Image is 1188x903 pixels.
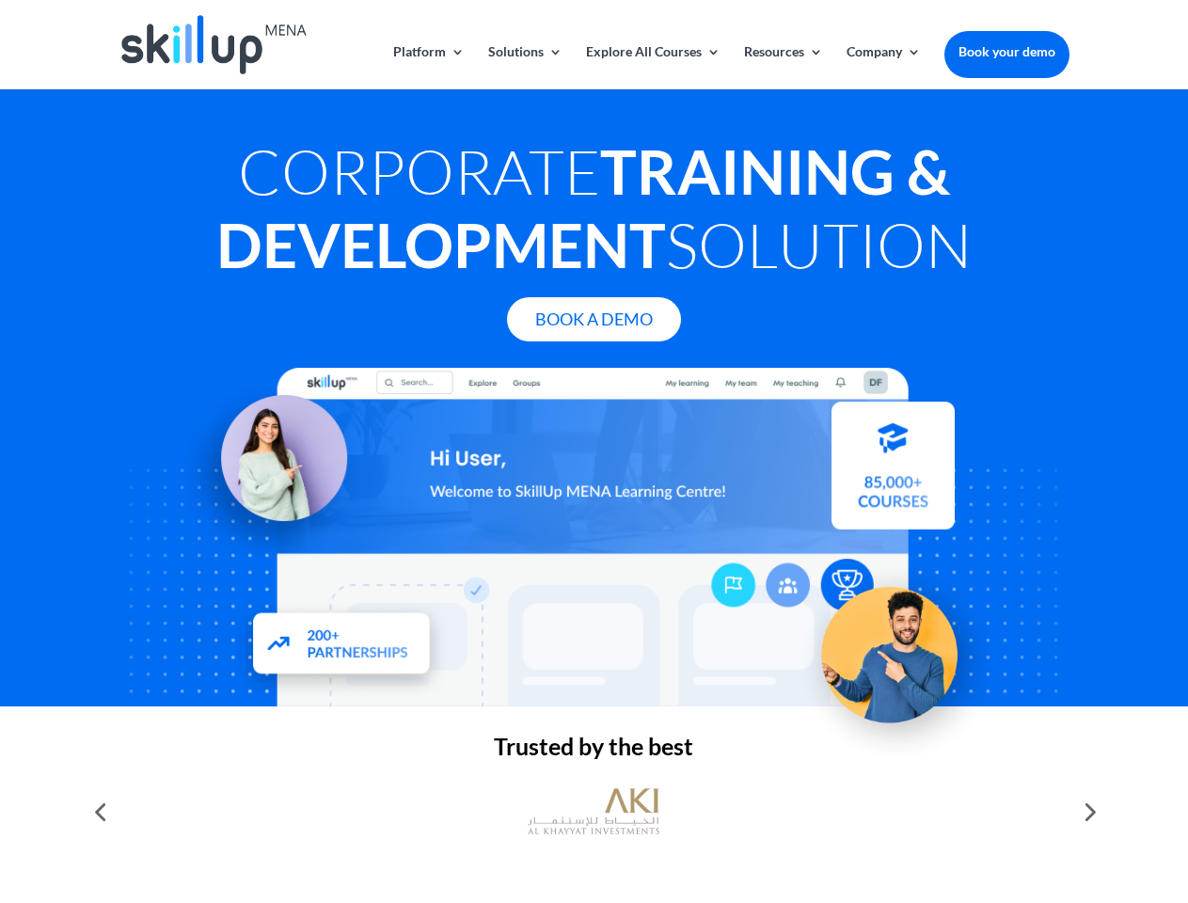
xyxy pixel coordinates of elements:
[507,297,681,341] a: Book A Demo
[119,735,1069,768] h2: Trusted by the best
[488,45,562,89] a: Solutions
[744,45,823,89] a: Resources
[119,135,1069,291] h1: Corporate Solution
[393,45,465,89] a: Platform
[586,45,721,89] a: Explore All Courses
[176,370,366,560] img: Learning Management Solution - SkillUp
[832,411,955,539] img: Courses library - SkillUp MENA
[944,31,1069,72] a: Book your demo
[233,601,451,704] img: Partners - SkillUp Mena
[528,779,659,845] img: al khayyat investments logo
[847,45,921,89] a: Company
[216,135,950,281] strong: Training & Development
[794,549,1003,758] img: Upskill your workforce - SkillUp
[121,15,306,74] img: Skillup Mena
